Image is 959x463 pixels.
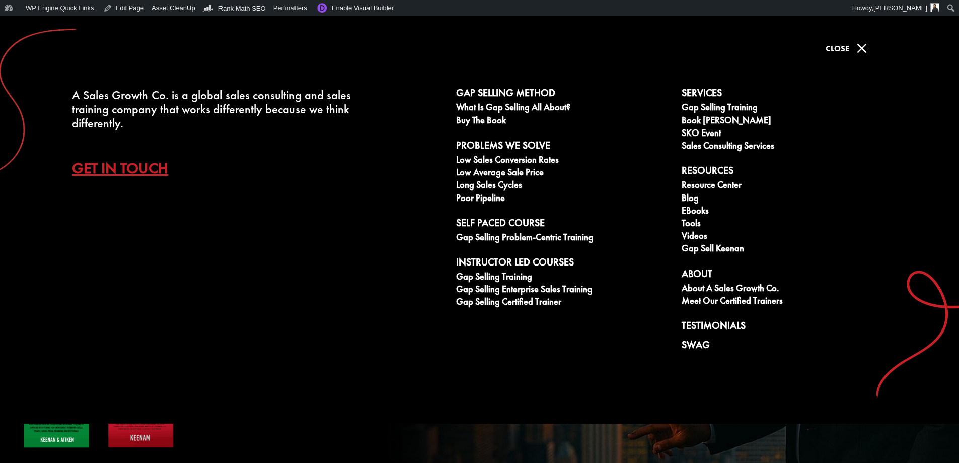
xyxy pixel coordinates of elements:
a: eBooks [682,206,896,218]
div: Domain: [DOMAIN_NAME] [26,26,111,34]
div: v 4.0.25 [28,16,49,24]
img: website_grey.svg [16,26,24,34]
a: Gap Selling Method [456,87,671,102]
a: Low Sales Conversion Rates [456,155,671,167]
img: tab_domain_overview_orange.svg [27,63,35,72]
a: Buy The Book [456,115,671,128]
a: Swag [682,339,896,354]
a: Services [682,87,896,102]
a: Gap Selling Problem-Centric Training [456,232,671,245]
a: Low Average Sale Price [456,167,671,180]
span: Close [826,43,849,54]
a: Gap Selling Certified Trainer [456,297,671,309]
div: Keywords by Traffic [111,64,170,71]
a: Gap Sell Keenan [682,243,896,256]
a: Blog [682,193,896,206]
a: Resource Center [682,180,896,192]
span: M [852,38,872,58]
a: Meet our Certified Trainers [682,296,896,308]
img: logo_orange.svg [16,16,24,24]
a: SKO Event [682,128,896,141]
a: Self Paced Course [456,217,671,232]
a: Gap Selling Training [456,272,671,284]
a: Videos [682,231,896,243]
a: Tools [682,218,896,231]
a: About [682,268,896,283]
a: Book [PERSON_NAME] [682,115,896,128]
div: Domain Overview [38,64,90,71]
a: What is Gap Selling all about? [456,102,671,115]
a: Instructor Led Courses [456,256,671,272]
a: Gap Selling Training [682,102,896,115]
img: tab_keywords_by_traffic_grey.svg [100,63,108,72]
a: Get In Touch [72,151,183,186]
div: A Sales Growth Co. is a global sales consulting and sales training company that works differently... [72,88,358,130]
a: About A Sales Growth Co. [682,283,896,296]
a: Resources [682,165,896,180]
span: Rank Math SEO [218,5,266,12]
a: Testimonials [682,320,896,335]
a: Gap Selling Enterprise Sales Training [456,284,671,297]
a: Long Sales Cycles [456,180,671,192]
a: Problems We Solve [456,140,671,155]
a: Poor Pipeline [456,193,671,206]
span: [PERSON_NAME] [873,4,927,12]
a: Sales Consulting Services [682,141,896,153]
